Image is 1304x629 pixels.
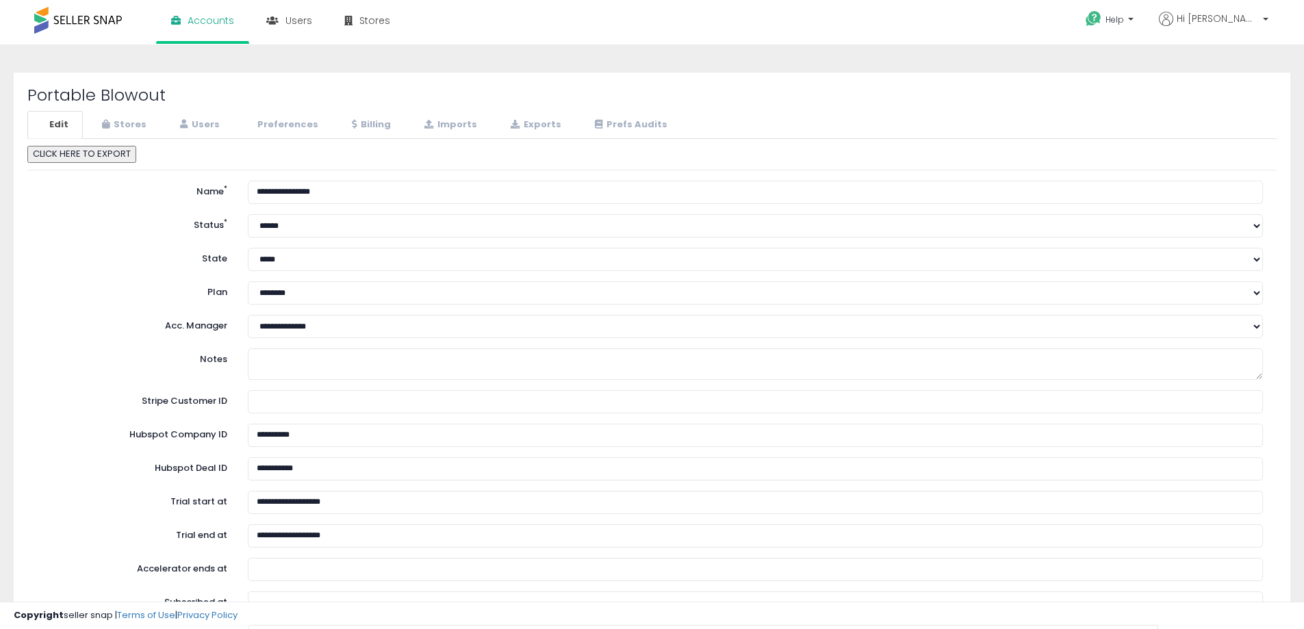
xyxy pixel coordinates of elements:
[31,558,238,576] label: Accelerator ends at
[1159,12,1268,42] a: Hi [PERSON_NAME]
[31,424,238,441] label: Hubspot Company ID
[14,608,64,621] strong: Copyright
[177,608,238,621] a: Privacy Policy
[334,111,405,139] a: Billing
[235,111,333,139] a: Preferences
[31,214,238,232] label: Status
[31,390,238,408] label: Stripe Customer ID
[407,111,491,139] a: Imports
[1085,10,1102,27] i: Get Help
[117,608,175,621] a: Terms of Use
[31,591,238,609] label: Subscribed at
[493,111,576,139] a: Exports
[84,111,161,139] a: Stores
[31,315,238,333] label: Acc. Manager
[1105,14,1124,25] span: Help
[31,348,238,366] label: Notes
[31,281,238,299] label: Plan
[31,248,238,266] label: State
[162,111,234,139] a: Users
[27,111,83,139] a: Edit
[27,86,1277,104] h2: Portable Blowout
[31,524,238,542] label: Trial end at
[31,491,238,509] label: Trial start at
[14,609,238,622] div: seller snap | |
[31,457,238,475] label: Hubspot Deal ID
[31,181,238,198] label: Name
[577,111,682,139] a: Prefs Audits
[188,14,234,27] span: Accounts
[27,146,136,163] button: CLICK HERE TO EXPORT
[359,14,390,27] span: Stores
[1177,12,1259,25] span: Hi [PERSON_NAME]
[285,14,312,27] span: Users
